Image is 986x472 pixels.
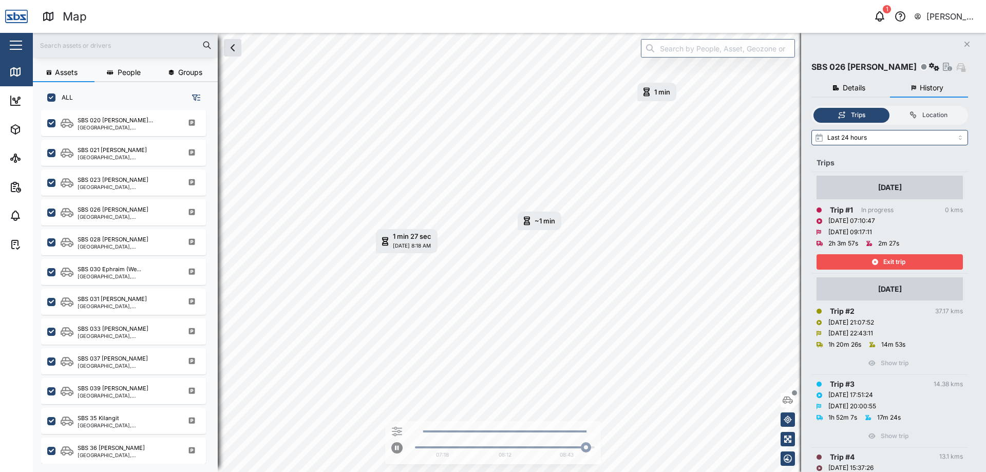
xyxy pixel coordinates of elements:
div: [GEOGRAPHIC_DATA], [GEOGRAPHIC_DATA] [78,184,176,190]
div: 1 [883,5,891,13]
div: 14m 53s [881,340,905,350]
div: Trip # 4 [830,451,855,463]
div: 07:18 [436,451,449,459]
div: [GEOGRAPHIC_DATA], [GEOGRAPHIC_DATA] [78,155,176,160]
div: grid [41,110,217,464]
button: [PERSON_NAME] SBS [914,9,978,24]
div: [DATE] 22:43:11 [828,329,873,338]
span: History [920,84,943,91]
div: SBS 36 [PERSON_NAME] [78,444,145,452]
div: [DATE] 07:10:47 [828,216,875,226]
div: [GEOGRAPHIC_DATA], [GEOGRAPHIC_DATA] [78,274,176,279]
label: ALL [55,93,73,102]
input: Search by People, Asset, Geozone or Place [641,39,795,58]
input: Search assets or drivers [39,37,212,53]
div: [PERSON_NAME] SBS [926,10,977,23]
div: [GEOGRAPHIC_DATA], [GEOGRAPHIC_DATA] [78,452,176,458]
div: [DATE] 21:07:52 [828,318,874,328]
div: 13.1 kms [939,452,963,462]
input: Select range [811,130,968,145]
div: 1h 52m 7s [828,413,857,423]
div: 08:12 [499,451,511,459]
div: 37.17 kms [935,307,963,316]
div: SBS 35 Kilangit [78,414,119,423]
div: Assets [27,124,59,135]
img: Main Logo [5,5,28,28]
span: Assets [55,69,78,76]
button: Exit trip [817,254,963,270]
div: In progress [861,205,894,215]
div: Alarms [27,210,59,221]
div: Trips [851,110,865,120]
div: SBS 030 Ephraim (We... [78,265,141,274]
div: 08:43 [560,451,574,459]
div: 1h 20m 26s [828,340,861,350]
span: Exit trip [883,255,905,269]
div: Map marker [518,212,561,230]
div: [GEOGRAPHIC_DATA], [GEOGRAPHIC_DATA] [78,214,176,219]
div: [DATE] 17:51:24 [828,390,873,400]
div: 1 min [654,89,670,96]
div: Trips [817,157,963,168]
span: Groups [178,69,202,76]
div: 1 min 27 sec [393,233,431,240]
div: SBS 037 [PERSON_NAME] [78,354,148,363]
div: SBS 031 [PERSON_NAME] [78,295,147,304]
div: SBS 020 [PERSON_NAME]... [78,116,153,125]
div: [GEOGRAPHIC_DATA], [GEOGRAPHIC_DATA] [78,363,176,368]
div: [GEOGRAPHIC_DATA], [GEOGRAPHIC_DATA] [78,393,176,398]
div: Map marker [376,229,438,253]
div: Tasks [27,239,55,250]
div: Map [63,8,87,26]
div: [DATE] 09:17:11 [828,228,872,237]
div: Trip # 2 [830,306,855,317]
div: SBS 023 [PERSON_NAME] [78,176,148,184]
span: Details [843,84,865,91]
div: Reports [27,181,62,193]
div: 17m 24s [877,413,901,423]
div: [GEOGRAPHIC_DATA], [GEOGRAPHIC_DATA] [78,244,176,249]
div: SBS 021 [PERSON_NAME] [78,146,147,155]
div: [DATE] [878,182,902,193]
div: [GEOGRAPHIC_DATA], [GEOGRAPHIC_DATA] [78,333,176,338]
div: Trip # 1 [830,204,853,216]
div: SBS 039 [PERSON_NAME] [78,384,148,393]
div: Map marker [637,83,676,101]
div: ~1 min [535,218,555,224]
div: 14.38 kms [934,380,963,389]
div: Dashboard [27,95,73,106]
div: 0 kms [945,205,963,215]
canvas: Map [33,33,986,472]
div: [GEOGRAPHIC_DATA], [GEOGRAPHIC_DATA] [78,304,176,309]
span: People [118,69,141,76]
div: SBS 028 [PERSON_NAME] [78,235,148,244]
div: [GEOGRAPHIC_DATA], [GEOGRAPHIC_DATA] [78,125,176,130]
div: SBS 033 [PERSON_NAME] [78,325,148,333]
div: [DATE] 20:00:55 [828,402,876,411]
div: [DATE] 8:18 AM [393,240,431,249]
div: [DATE] [878,284,902,295]
div: 2h 3m 57s [828,239,858,249]
div: [GEOGRAPHIC_DATA], [GEOGRAPHIC_DATA] [78,423,176,428]
div: SBS 026 [PERSON_NAME] [811,61,917,73]
div: Map [27,66,50,78]
div: Location [922,110,947,120]
div: Sites [27,153,51,164]
div: Trip # 3 [830,379,855,390]
div: SBS 026 [PERSON_NAME] [78,205,148,214]
div: 2m 27s [878,239,899,249]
